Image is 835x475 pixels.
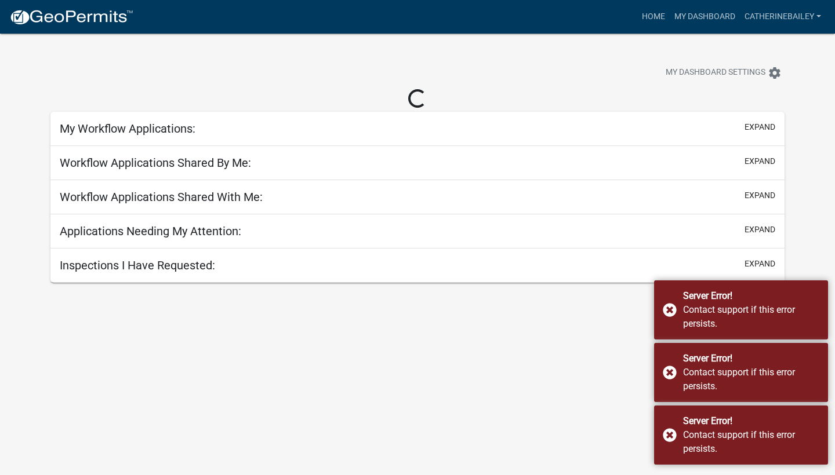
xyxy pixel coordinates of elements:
div: Server Error! [683,289,819,303]
a: Home [637,6,670,28]
h5: Applications Needing My Attention: [60,224,241,238]
button: expand [745,189,775,202]
div: Contact support if this error persists. [683,428,819,456]
span: My Dashboard Settings [666,66,765,80]
h5: Workflow Applications Shared With Me: [60,190,263,204]
a: My Dashboard [670,6,740,28]
div: Contact support if this error persists. [683,303,819,331]
a: Catherinebailey [740,6,826,28]
h5: My Workflow Applications: [60,122,195,136]
h5: Inspections I Have Requested: [60,258,215,272]
div: Contact support if this error persists. [683,366,819,393]
div: Server Error! [683,352,819,366]
button: expand [745,155,775,167]
i: settings [768,66,782,80]
button: expand [745,121,775,133]
button: expand [745,224,775,236]
button: My Dashboard Settingssettings [656,61,791,84]
button: expand [745,258,775,270]
div: Server Error! [683,414,819,428]
h5: Workflow Applications Shared By Me: [60,156,251,170]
